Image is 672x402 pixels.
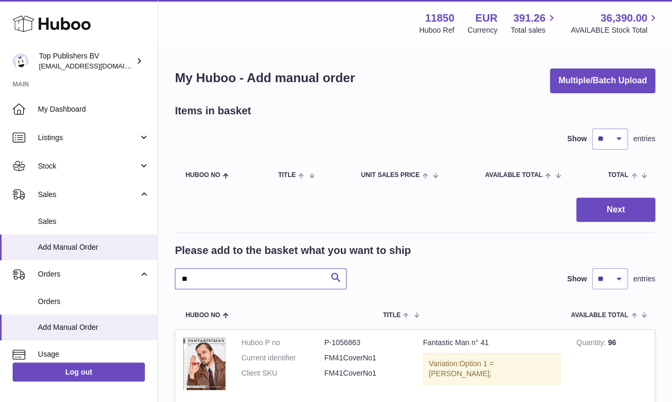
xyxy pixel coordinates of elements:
dd: FM41CoverNo1 [324,368,408,378]
span: 391.26 [513,11,545,25]
span: Listings [38,133,139,143]
span: AVAILABLE Total [571,312,628,319]
button: Next [576,198,655,222]
span: Orders [38,297,150,307]
dd: P-1056863 [324,338,408,348]
td: Fantastic Man n° 41 [415,330,568,400]
strong: EUR [475,11,497,25]
span: My Dashboard [38,104,150,114]
span: Stock [38,161,139,171]
span: Sales [38,190,139,200]
h2: Please add to the basket what you want to ship [175,243,411,258]
span: [EMAIL_ADDRESS][DOMAIN_NAME] [39,62,155,70]
div: Top Publishers BV [39,51,134,71]
a: Log out [13,362,145,381]
span: Title [383,312,400,319]
label: Show [567,134,587,144]
span: entries [633,274,655,284]
div: Huboo Ref [419,25,454,35]
span: Add Manual Order [38,242,150,252]
span: AVAILABLE Stock Total [570,25,659,35]
span: Huboo no [185,172,220,179]
span: entries [633,134,655,144]
button: Multiple/Batch Upload [550,68,655,93]
span: Option 1 = [PERSON_NAME]; [429,359,493,378]
h1: My Huboo - Add manual order [175,70,355,86]
strong: 11850 [425,11,454,25]
span: Sales [38,217,150,227]
span: Huboo no [185,312,220,319]
span: Orders [38,269,139,279]
img: accounts@fantasticman.com [13,53,28,69]
span: Title [278,172,295,179]
td: 96 [568,330,655,400]
span: 36,390.00 [600,11,647,25]
span: Total sales [510,25,557,35]
div: Variation: [423,353,560,385]
dt: Huboo P no [241,338,324,348]
div: Currency [468,25,498,35]
span: Total [608,172,628,179]
img: Fantastic Man n° 41 [183,338,225,390]
strong: Quantity [576,338,608,349]
dd: FM41CoverNo1 [324,353,408,363]
label: Show [567,274,587,284]
a: 36,390.00 AVAILABLE Stock Total [570,11,659,35]
span: Usage [38,349,150,359]
h2: Items in basket [175,104,251,118]
span: Unit Sales Price [361,172,419,179]
span: Add Manual Order [38,322,150,332]
span: AVAILABLE Total [485,172,542,179]
dt: Current identifier [241,353,324,363]
dt: Client SKU [241,368,324,378]
a: 391.26 Total sales [510,11,557,35]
